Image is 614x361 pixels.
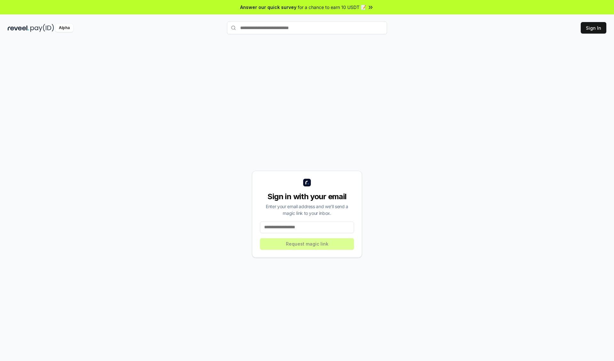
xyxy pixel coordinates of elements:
span: for a chance to earn 10 USDT 📝 [298,4,366,11]
span: Answer our quick survey [240,4,296,11]
button: Sign In [581,22,606,34]
img: logo_small [303,179,311,186]
img: pay_id [30,24,54,32]
div: Alpha [55,24,73,32]
img: reveel_dark [8,24,29,32]
div: Enter your email address and we’ll send a magic link to your inbox. [260,203,354,216]
div: Sign in with your email [260,192,354,202]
